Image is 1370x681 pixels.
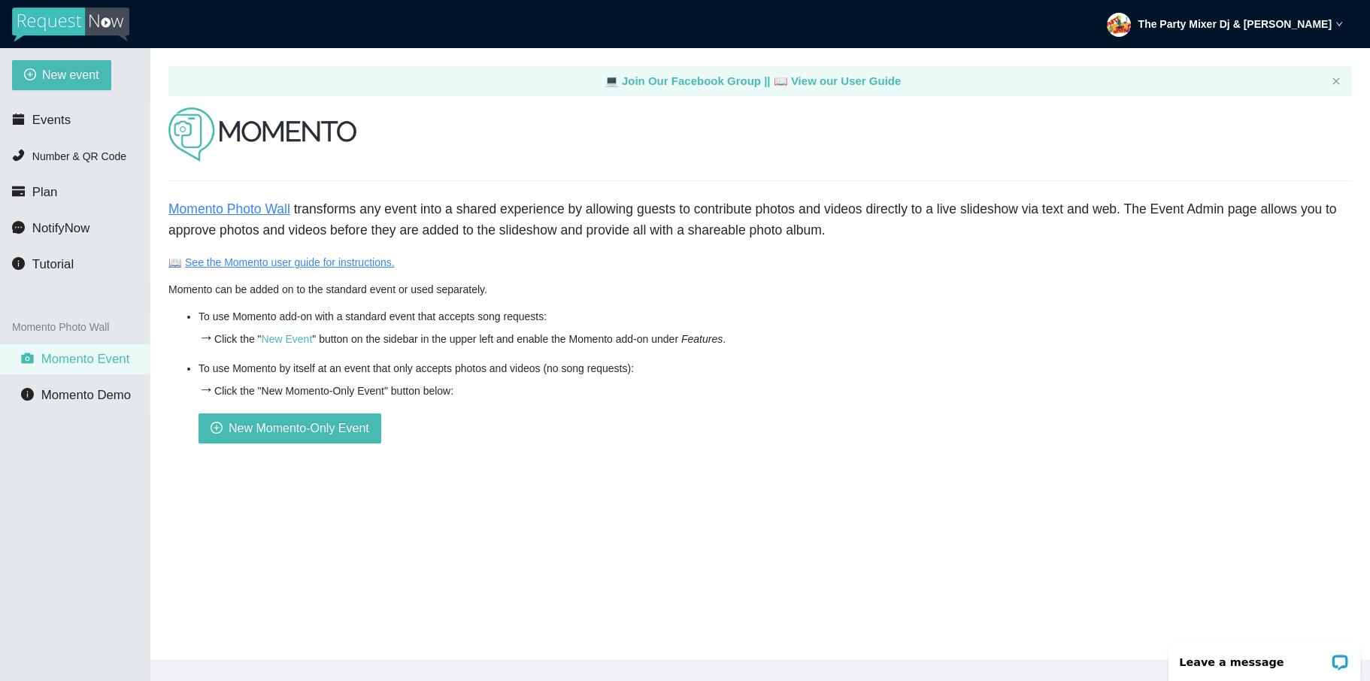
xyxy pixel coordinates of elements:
button: plus-circleNew event [12,60,111,90]
span: open book [168,256,185,268]
li: To use Momento by itself at an event that only accepts photos and videos (no song requests): Clic... [199,360,1352,443]
span: → [199,328,214,346]
li: To use Momento add-on with a standard event that accepts song requests: Click the " " button on t... [199,308,1352,350]
img: RequestNow [12,8,129,42]
span: Events [32,113,71,127]
iframe: LiveChat chat widget [1159,634,1370,681]
span: credit-card [12,185,25,198]
a: New Event [262,333,313,345]
span: camera [21,352,34,365]
span: Momento Demo [41,388,131,402]
span: info-circle [21,388,34,401]
span: Momento Event [41,352,130,366]
img: momento_dark.png [168,107,356,163]
button: plus-circleNew Momento-Only Event [199,413,381,443]
strong: The Party Mixer Dj & [PERSON_NAME] [1138,18,1332,30]
div: Momento can be added on to the standard event or used separately. [168,281,1352,298]
span: Tutorial [32,257,74,271]
span: laptop [774,74,788,87]
span: Number & QR Code [32,150,126,162]
a: open bookSee the Momento user guide for instructions. [168,256,395,268]
div: transforms any event into a shared experience by allowing guests to contribute photos and videos ... [168,199,1352,241]
i: Features [681,333,723,345]
span: down [1335,20,1343,28]
span: → [199,380,214,398]
img: ACg8ocKiO_vw7KI8ytxHTmtO-lXof5hXLu0i7_R8HbX2b3C_noabYPw=s96-c [1107,13,1131,37]
a: laptop View our User Guide [774,74,902,87]
span: plus-circle [211,422,223,436]
span: message [12,221,25,234]
button: close [1332,77,1341,86]
a: Momento Photo Wall [168,201,290,216]
span: calendar [12,113,25,126]
span: info-circle [12,257,25,270]
span: laptop [605,74,619,87]
span: New event [42,65,99,84]
a: laptop Join Our Facebook Group || [605,74,774,87]
span: New Momento-Only Event [229,419,369,437]
span: Plan [32,185,58,199]
span: phone [12,149,25,162]
span: plus-circle [24,68,36,83]
span: NotifyNow [32,221,89,235]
